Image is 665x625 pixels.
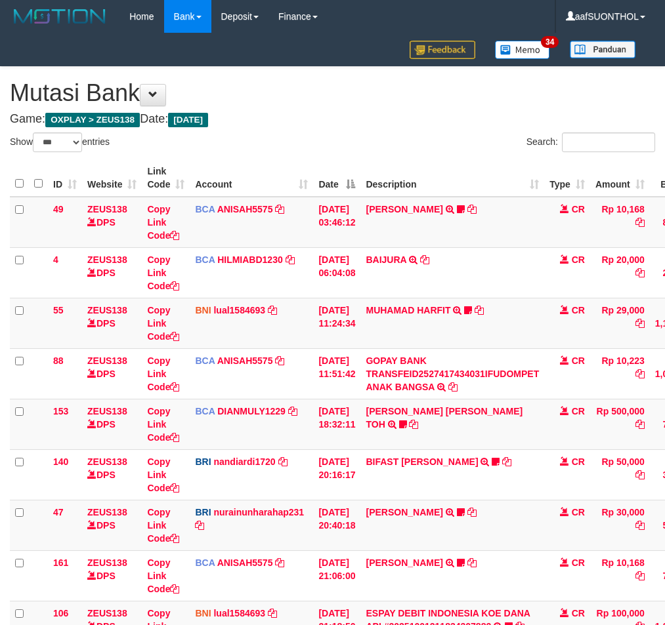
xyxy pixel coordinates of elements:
a: Copy lual1584693 to clipboard [268,608,277,618]
span: BCA [195,557,215,568]
a: MUHAMAD HARFIT [366,305,450,315]
a: Copy BIFAST MUHAMMAD FIR to clipboard [502,456,511,467]
td: DPS [82,348,142,399]
a: nandiardi1720 [213,456,275,467]
td: Rp 500,000 [590,399,650,449]
a: Copy Rp 30,000 to clipboard [635,520,645,531]
span: CR [572,507,585,517]
a: Copy Rp 10,223 to clipboard [635,369,645,379]
span: CR [572,305,585,315]
span: CR [572,204,585,214]
span: OXPLAY > ZEUS138 [45,113,140,127]
td: DPS [82,399,142,449]
td: [DATE] 20:16:17 [313,449,360,500]
a: ZEUS138 [87,557,127,568]
td: Rp 10,168 [590,197,650,248]
a: [PERSON_NAME] [PERSON_NAME] TOH [366,406,523,430]
th: Description: activate to sort column ascending [360,159,544,197]
a: Copy HILMIABD1230 to clipboard [286,254,295,265]
a: ANISAH5575 [217,355,273,366]
a: ZEUS138 [87,507,127,517]
a: Copy Link Code [147,305,179,342]
a: BAIJURA [366,254,406,265]
a: GOPAY BANK TRANSFEID2527417434031IFUDOMPET ANAK BANGSA [366,355,539,392]
a: Copy Link Code [147,406,179,443]
a: ZEUS138 [87,254,127,265]
a: Copy Link Code [147,507,179,544]
a: 34 [485,33,560,66]
a: Copy Rp 50,000 to clipboard [635,470,645,480]
span: 34 [541,36,559,48]
td: [DATE] 21:06:00 [313,550,360,601]
input: Search: [562,132,655,152]
a: ZEUS138 [87,406,127,416]
label: Search: [526,132,655,152]
td: DPS [82,449,142,500]
span: 140 [53,456,68,467]
a: ANISAH5575 [217,557,273,568]
td: [DATE] 06:04:08 [313,247,360,298]
a: HILMIABD1230 [217,254,283,265]
a: Copy BAIJURA to clipboard [420,254,429,265]
a: BIFAST [PERSON_NAME] [366,456,478,467]
a: ZEUS138 [87,608,127,618]
td: Rp 50,000 [590,449,650,500]
span: CR [572,608,585,618]
a: Copy Rp 10,168 to clipboard [635,217,645,228]
span: 153 [53,406,68,416]
span: BCA [195,355,215,366]
span: BRI [195,456,211,467]
label: Show entries [10,132,110,152]
span: 88 [53,355,64,366]
span: 49 [53,204,64,214]
a: Copy HANRI ATMAWA to clipboard [467,557,477,568]
a: [PERSON_NAME] [366,204,442,214]
th: Account: activate to sort column ascending [190,159,313,197]
span: BCA [195,254,215,265]
th: Link Code: activate to sort column ascending [142,159,190,197]
img: Button%20Memo.svg [495,41,550,59]
td: [DATE] 18:32:11 [313,399,360,449]
a: [PERSON_NAME] [366,557,442,568]
th: ID: activate to sort column ascending [48,159,82,197]
span: BCA [195,204,215,214]
span: CR [572,557,585,568]
a: Copy CARINA OCTAVIA TOH to clipboard [409,419,418,430]
a: Copy ANISAH5575 to clipboard [275,204,284,214]
a: Copy nandiardi1720 to clipboard [278,456,288,467]
td: Rp 30,000 [590,500,650,550]
span: CR [572,355,585,366]
a: Copy DIANMULY1229 to clipboard [288,406,297,416]
a: Copy Rp 20,000 to clipboard [635,268,645,278]
span: BNI [195,608,211,618]
a: Copy Rp 29,000 to clipboard [635,318,645,329]
a: ZEUS138 [87,305,127,315]
a: Copy Link Code [147,355,179,392]
td: Rp 20,000 [590,247,650,298]
th: Amount: activate to sort column ascending [590,159,650,197]
td: Rp 10,168 [590,550,650,601]
a: Copy INA PAUJANAH to clipboard [467,204,477,214]
a: Copy Link Code [147,557,179,594]
a: ANISAH5575 [217,204,273,214]
td: DPS [82,197,142,248]
h4: Game: Date: [10,113,655,126]
span: CR [572,456,585,467]
td: DPS [82,500,142,550]
a: nurainunharahap231 [213,507,304,517]
a: Copy Link Code [147,204,179,241]
a: Copy Link Code [147,456,179,493]
a: Copy MUHAMAD HARFIT to clipboard [475,305,484,315]
td: Rp 10,223 [590,348,650,399]
img: MOTION_logo.png [10,7,110,26]
span: 55 [53,305,64,315]
span: CR [572,406,585,416]
td: Rp 29,000 [590,298,650,348]
a: Copy RISAL WAHYUDI to clipboard [467,507,477,517]
a: Copy Rp 500,000 to clipboard [635,419,645,430]
a: ZEUS138 [87,355,127,366]
span: CR [572,254,585,265]
a: Copy GOPAY BANK TRANSFEID2527417434031IFUDOMPET ANAK BANGSA to clipboard [448,382,458,392]
th: Website: activate to sort column ascending [82,159,142,197]
td: [DATE] 03:46:12 [313,197,360,248]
